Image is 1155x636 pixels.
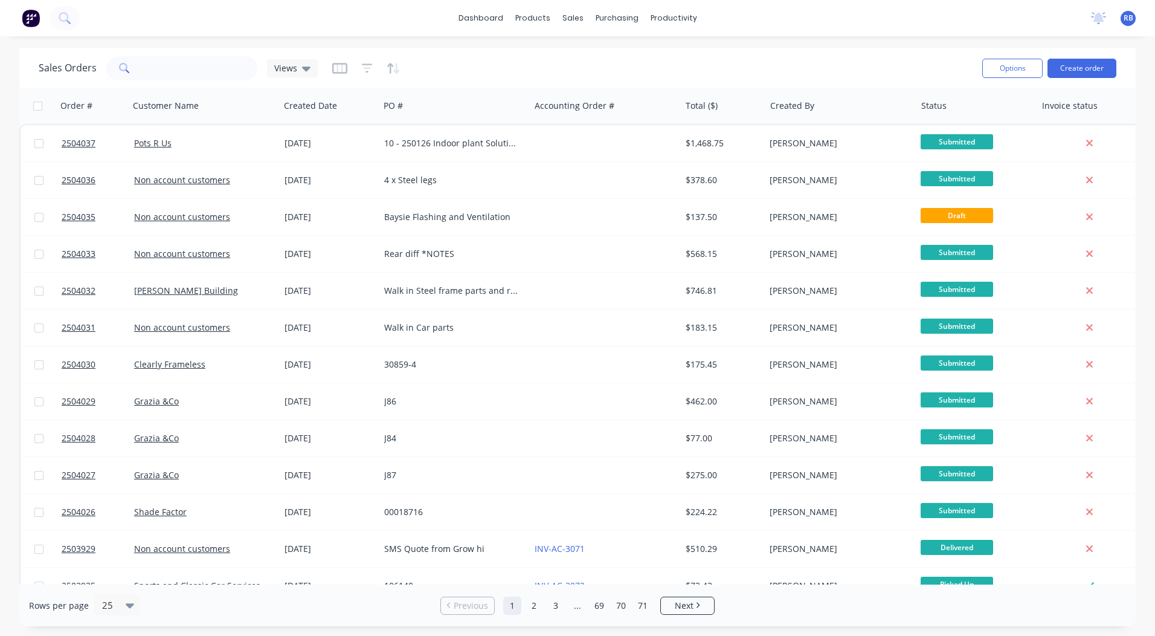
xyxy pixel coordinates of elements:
a: [PERSON_NAME] Building [134,285,238,296]
div: [DATE] [285,543,375,555]
a: Grazia &Co [134,395,179,407]
div: [DATE] [285,432,375,444]
a: INV-AC-3072 [535,580,585,591]
div: $183.15 [686,322,756,334]
div: [DATE] [285,395,375,407]
span: 2504036 [62,174,95,186]
div: [PERSON_NAME] [770,580,904,592]
div: $73.43 [686,580,756,592]
div: $510.29 [686,543,756,555]
div: $175.45 [686,359,756,371]
a: Non account customers [134,174,230,186]
div: J86 [384,395,518,407]
div: Created By [770,100,814,112]
div: Invoice status [1042,100,1098,112]
span: 2503935 [62,580,95,592]
a: Non account customers [134,211,230,222]
span: 2504035 [62,211,95,223]
span: 2504029 [62,395,95,407]
div: [DATE] [285,580,375,592]
span: 2504033 [62,248,95,260]
span: Submitted [921,319,993,334]
a: Next page [661,600,714,612]
a: 2504036 [62,162,134,198]
span: Rows per page [29,600,89,612]
div: [DATE] [285,469,375,481]
a: Jump forward [568,597,587,615]
div: Baysie Flashing and Ventilation [384,211,518,223]
div: J87 [384,469,518,481]
a: Page 3 [547,597,565,615]
a: Pots R Us [134,137,172,149]
span: 2504027 [62,469,95,481]
div: [PERSON_NAME] [770,285,904,297]
div: Created Date [284,100,337,112]
span: Submitted [921,392,993,407]
button: Create order [1047,59,1116,78]
a: 2504030 [62,346,134,383]
a: Clearly Frameless [134,359,205,370]
a: Grazia &Co [134,469,179,481]
div: Walk in Steel frame parts and rods 5 parts [384,285,518,297]
div: 10 - 250126 Indoor plant Solutions [384,137,518,149]
div: SMS Quote from Grow hi [384,543,518,555]
a: Page 70 [612,597,630,615]
div: [PERSON_NAME] [770,322,904,334]
a: 2504029 [62,383,134,420]
a: INV-AC-3071 [535,543,585,554]
span: Submitted [921,429,993,444]
a: 2503929 [62,531,134,567]
div: $275.00 [686,469,756,481]
a: Previous page [441,600,494,612]
div: [PERSON_NAME] [770,359,904,371]
a: Page 69 [590,597,608,615]
div: [DATE] [285,506,375,518]
span: RB [1124,13,1133,24]
a: 2504026 [62,494,134,530]
span: 2504031 [62,322,95,334]
div: [PERSON_NAME] [770,248,904,260]
span: Delivered [921,540,993,555]
div: J84 [384,432,518,444]
span: Submitted [921,245,993,260]
div: purchasing [590,9,645,27]
a: 2504037 [62,125,134,161]
span: Draft [921,208,993,223]
a: Page 2 [525,597,543,615]
span: Views [274,62,297,74]
div: Rear diff *NOTES [384,248,518,260]
a: 2504033 [62,236,134,272]
span: 2504028 [62,432,95,444]
a: 2504028 [62,420,134,456]
div: productivity [645,9,703,27]
div: [DATE] [285,285,375,297]
span: 2504030 [62,359,95,371]
span: Next [675,600,693,612]
div: Walk in Car parts [384,322,518,334]
span: Submitted [921,171,993,186]
span: 2504026 [62,506,95,518]
div: $224.22 [686,506,756,518]
h1: Sales Orders [39,62,97,74]
div: $77.00 [686,432,756,444]
div: [DATE] [285,174,375,186]
span: Submitted [921,355,993,371]
a: dashboard [452,9,509,27]
a: Non account customers [134,248,230,259]
div: Total ($) [686,100,718,112]
a: 2504035 [62,199,134,235]
a: Non account customers [134,322,230,333]
a: Non account customers [134,543,230,554]
a: Page 71 [634,597,652,615]
div: [DATE] [285,359,375,371]
a: Sports and Classic Car Services [134,580,260,591]
span: Picked Up [921,577,993,592]
div: Status [921,100,947,112]
div: Order # [60,100,92,112]
div: [PERSON_NAME] [770,174,904,186]
div: 30859-4 [384,359,518,371]
div: $137.50 [686,211,756,223]
div: [DATE] [285,248,375,260]
input: Search... [140,56,258,80]
div: [PERSON_NAME] [770,543,904,555]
